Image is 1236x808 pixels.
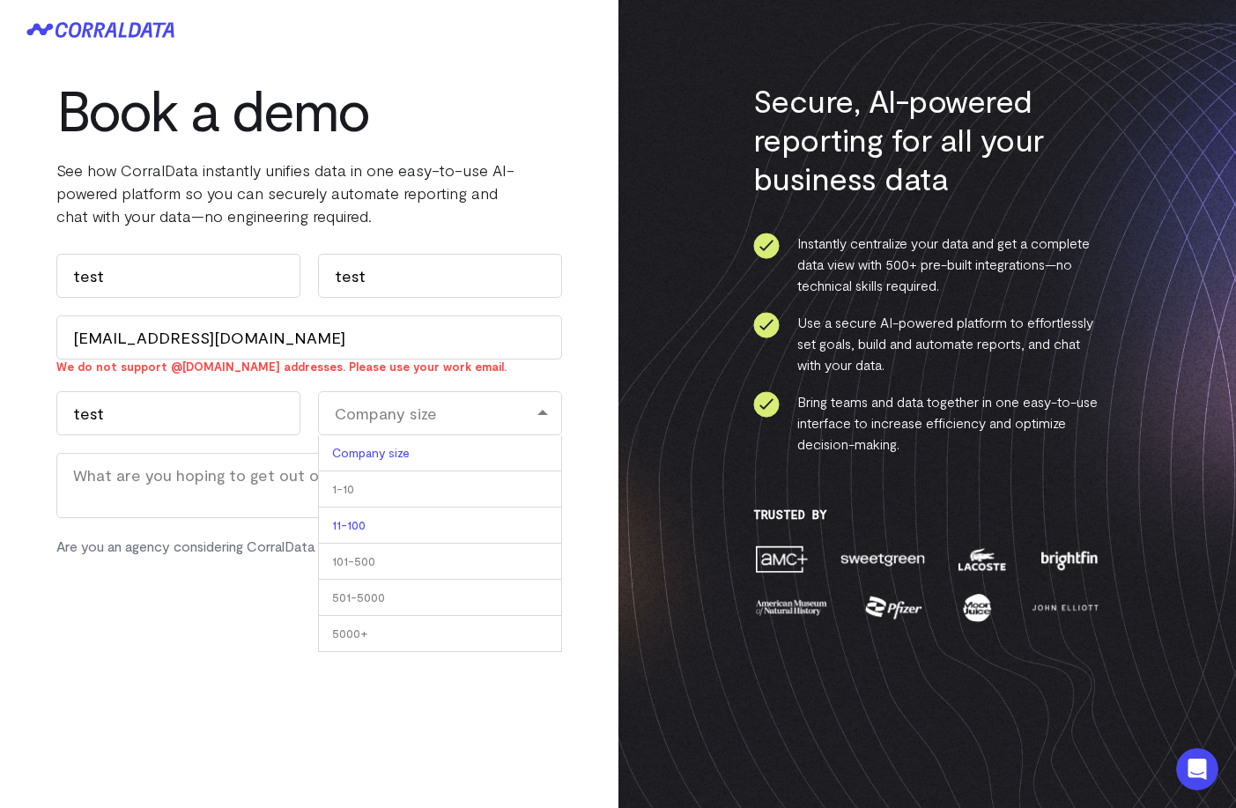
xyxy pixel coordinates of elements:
[56,159,562,227] p: See how CorralData instantly unifies data in one easy-to-use AI-powered platform so you can secur...
[318,471,562,508] li: 1-10
[753,81,1101,197] h3: Secure, AI-powered reporting for all your business data
[318,580,562,616] li: 501-5000
[318,391,562,435] div: Company size
[318,254,562,298] input: Last name
[56,78,562,141] h1: Book a demo
[56,360,562,374] div: We do not support @[DOMAIN_NAME] addresses. Please use your work email.
[56,254,300,298] input: First name
[56,536,418,557] label: Are you an agency considering CorralData for your clients?
[753,391,1101,455] li: Bring teams and data together in one easy-to-use interface to increase efficiency and optimize de...
[318,544,562,580] li: 101-500
[56,391,300,435] input: Company name
[318,616,562,652] li: 5000+
[753,233,1101,296] li: Instantly centralize your data and get a complete data view with 500+ pre-built integrations—no t...
[318,435,562,471] li: Company size
[56,315,562,360] input: Work email
[753,508,1101,522] h3: Trusted By
[753,312,1101,375] li: Use a secure AI-powered platform to effortlessly set goals, build and automate reports, and chat ...
[318,508,562,544] li: 11-100
[1176,748,1218,790] iframe: Intercom live chat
